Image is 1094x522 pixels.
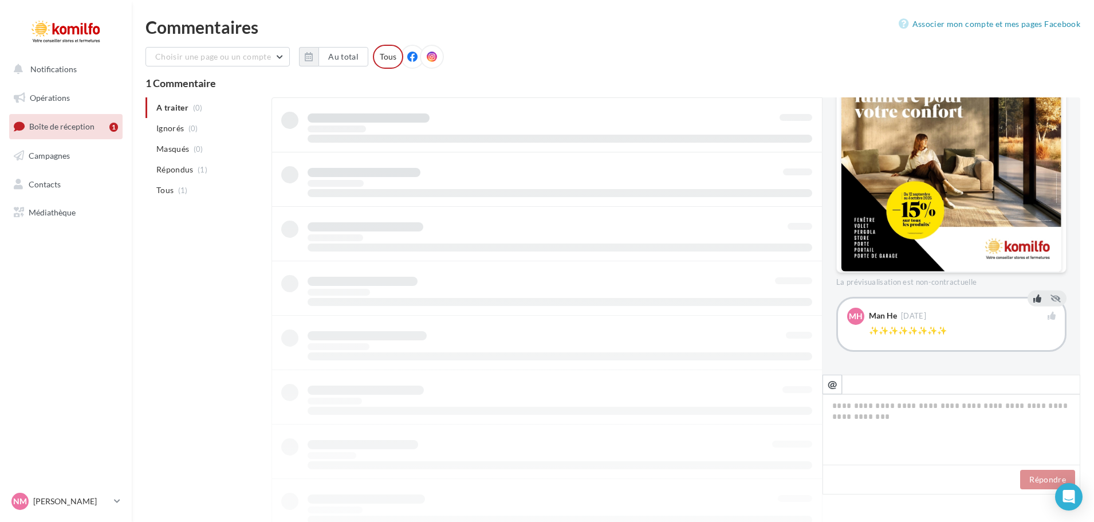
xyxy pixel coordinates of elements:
[318,47,368,66] button: Au total
[836,273,1067,288] div: La prévisualisation est non-contractuelle
[156,185,174,196] span: Tous
[899,17,1080,31] a: Associer mon compte et mes pages Facebook
[901,312,926,320] span: [DATE]
[7,172,125,197] a: Contacts
[869,325,1056,336] div: ✨✨✨✨✨✨✨✨
[30,93,70,103] span: Opérations
[33,496,109,507] p: [PERSON_NAME]
[849,311,863,322] span: MH
[7,144,125,168] a: Campagnes
[299,47,368,66] button: Au total
[29,207,76,217] span: Médiathèque
[7,201,125,225] a: Médiathèque
[29,179,61,189] span: Contacts
[156,123,184,134] span: Ignorés
[178,186,188,195] span: (1)
[13,496,27,507] span: NM
[198,165,207,174] span: (1)
[1020,470,1075,489] button: Répondre
[7,57,120,81] button: Notifications
[869,312,897,320] div: Man He
[188,124,198,133] span: (0)
[29,151,70,160] span: Campagnes
[155,52,271,61] span: Choisir une page ou un compte
[823,375,842,394] button: @
[30,64,77,74] span: Notifications
[373,45,403,69] div: Tous
[156,164,194,175] span: Répondus
[828,379,837,389] i: @
[156,143,189,155] span: Masqués
[145,47,290,66] button: Choisir une page ou un compte
[109,123,118,132] div: 1
[9,490,123,512] a: NM [PERSON_NAME]
[7,114,125,139] a: Boîte de réception1
[29,121,95,131] span: Boîte de réception
[145,18,1080,36] div: Commentaires
[1055,483,1083,511] div: Open Intercom Messenger
[7,86,125,110] a: Opérations
[194,144,203,154] span: (0)
[145,78,1080,88] div: 1 Commentaire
